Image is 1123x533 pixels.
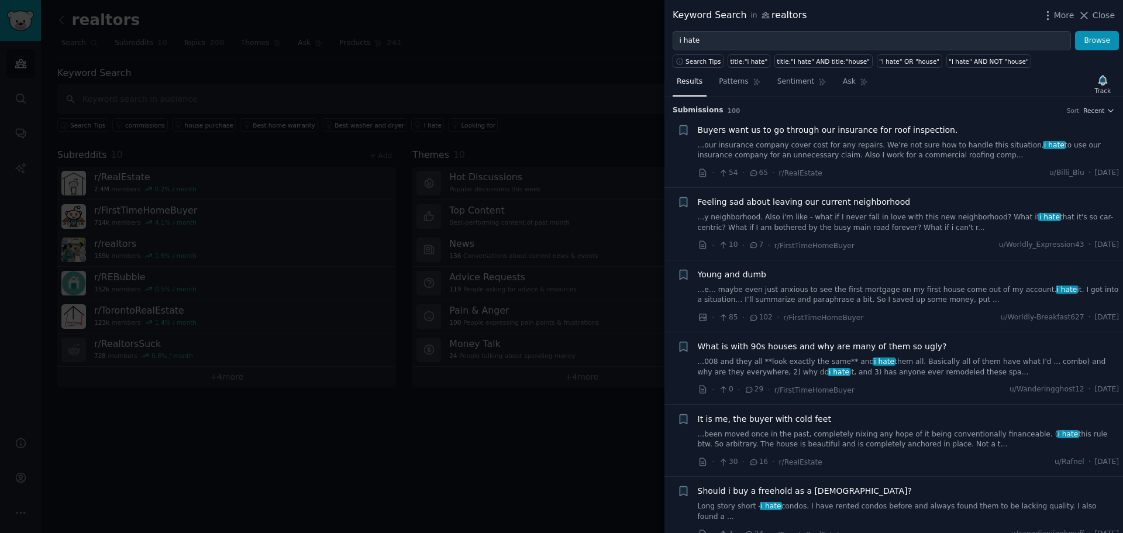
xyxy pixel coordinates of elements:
button: Recent [1083,106,1115,115]
span: u/Worldly_Expression43 [999,240,1084,250]
span: i hate [760,502,782,510]
span: u/Rafnel [1055,457,1084,467]
span: · [1088,457,1091,467]
span: 30 [718,457,738,467]
a: ...been moved once in the past, completely nixing any hope of it being conventionally financeable... [698,429,1119,450]
span: · [772,167,774,179]
a: Buyers want us to go through our insurance for roof inspection. [698,124,958,136]
span: · [712,456,714,468]
span: · [712,167,714,179]
span: Patterns [719,77,748,87]
span: r/RealEstate [779,458,822,466]
span: Close [1093,9,1115,22]
div: Track [1095,87,1111,95]
span: Recent [1083,106,1104,115]
button: More [1042,9,1074,22]
button: Track [1091,72,1115,97]
span: r/FirstTimeHomeBuyer [783,314,863,322]
span: · [742,167,745,179]
span: · [1088,240,1091,250]
a: Ask [839,73,872,97]
a: "i hate" OR "house" [877,54,942,68]
a: Results [673,73,707,97]
span: Search Tips [685,57,721,66]
span: · [777,311,779,324]
span: 102 [749,312,773,323]
a: It is me, the buyer with cold feet [698,413,831,425]
a: ...our insurance company cover cost for any repairs. We’re not sure how to handle this situation,... [698,140,1119,161]
span: 16 [749,457,768,467]
span: [DATE] [1095,168,1119,178]
a: Young and dumb [698,269,766,281]
span: · [712,239,714,252]
span: 65 [749,168,768,178]
span: 29 [744,384,763,395]
span: in [750,11,757,21]
span: Results [677,77,702,87]
span: · [1088,384,1091,395]
a: ...y neighborhood. Also i'm like - what if I never fall in love with this new neighborhood? What ... [698,212,1119,233]
span: [DATE] [1095,457,1119,467]
span: u/Wanderingghost12 [1010,384,1084,395]
span: · [1088,168,1091,178]
span: Sentiment [777,77,814,87]
a: Feeling sad about leaving our current neighborhood [698,196,911,208]
span: [DATE] [1095,312,1119,323]
a: title:"i hate" [728,54,770,68]
a: Sentiment [773,73,831,97]
span: · [767,239,770,252]
span: More [1054,9,1074,22]
div: Keyword Search realtors [673,8,807,23]
div: "i hate" OR "house" [879,57,939,66]
span: · [772,456,774,468]
span: [DATE] [1095,384,1119,395]
a: Patterns [715,73,764,97]
span: · [767,384,770,396]
span: · [712,384,714,396]
span: i hate [1038,213,1060,221]
div: Sort [1067,106,1080,115]
span: i hate [1057,430,1079,438]
span: · [712,311,714,324]
a: What is with 90s houses and why are many of them so ugly? [698,341,947,353]
span: 100 [728,107,740,114]
span: r/FirstTimeHomeBuyer [774,386,855,394]
span: u/Billi_Blu [1049,168,1084,178]
a: ...008 and they all **look exactly the same** andi hatethem all. Basically all of them have what ... [698,357,1119,377]
input: Try a keyword related to your business [673,31,1071,51]
span: r/RealEstate [779,169,822,177]
span: [DATE] [1095,240,1119,250]
a: title:"i hate" AND title:"house" [774,54,873,68]
span: Ask [843,77,856,87]
button: Search Tips [673,54,724,68]
span: 10 [718,240,738,250]
a: ...e… maybe even just anxious to see the first mortgage on my first house come out of my account.... [698,285,1119,305]
span: i hate [873,357,895,366]
span: i hate [1043,141,1065,149]
button: Close [1078,9,1115,22]
button: Browse [1075,31,1119,51]
a: Should i buy a freehold as a [DEMOGRAPHIC_DATA]? [698,485,912,497]
span: r/FirstTimeHomeBuyer [774,242,855,250]
span: 7 [749,240,763,250]
span: · [738,384,740,396]
span: 85 [718,312,738,323]
div: "i hate" AND NOT "house" [949,57,1029,66]
span: u/Worldly-Breakfast627 [1001,312,1084,323]
div: title:"i hate" AND title:"house" [777,57,870,66]
span: i hate [828,368,850,376]
span: i hate [1056,286,1078,294]
a: "i hate" AND NOT "house" [946,54,1032,68]
div: title:"i hate" [731,57,768,66]
span: · [1088,312,1091,323]
span: Submission s [673,105,724,116]
span: · [742,456,745,468]
a: Long story short -i hatecondos. I have rented condos before and always found them to be lacking q... [698,501,1119,522]
span: 0 [718,384,733,395]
